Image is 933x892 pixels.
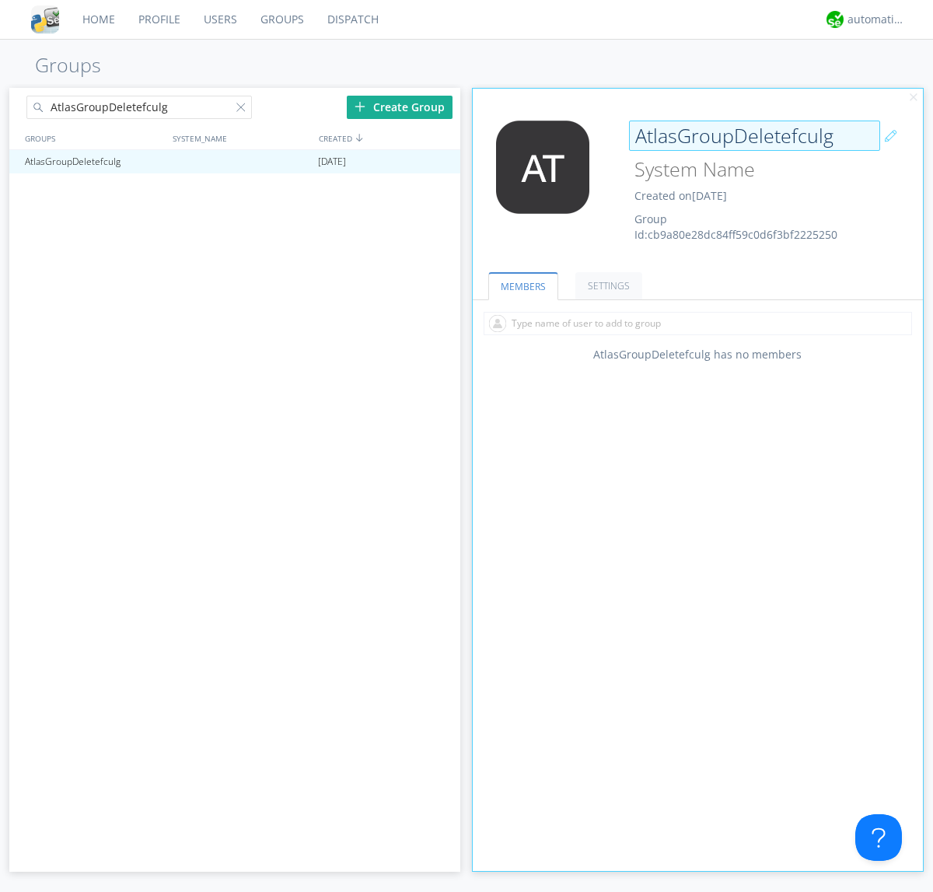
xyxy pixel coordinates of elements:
[629,121,880,152] input: Group Name
[21,127,165,149] div: GROUPS
[318,150,346,173] span: [DATE]
[26,96,252,119] input: Search groups
[355,101,365,112] img: plus.svg
[575,272,642,299] a: SETTINGS
[31,5,59,33] img: cddb5a64eb264b2086981ab96f4c1ba7
[9,150,460,173] a: AtlasGroupDeletefculg[DATE]
[488,272,558,300] a: MEMBERS
[21,150,166,173] div: AtlasGroupDeletefculg
[169,127,315,149] div: SYSTEM_NAME
[484,121,601,214] img: 373638.png
[484,312,912,335] input: Type name of user to add to group
[847,12,906,27] div: automation+atlas
[908,93,919,103] img: cancel.svg
[629,155,880,184] input: System Name
[855,814,902,861] iframe: Toggle Customer Support
[634,188,727,203] span: Created on
[826,11,844,28] img: d2d01cd9b4174d08988066c6d424eccd
[347,96,453,119] div: Create Group
[692,188,727,203] span: [DATE]
[315,127,462,149] div: CREATED
[473,347,924,362] div: AtlasGroupDeletefculg has no members
[634,212,837,242] span: Group Id: cb9a80e28dc84ff59c0d6f3bf2225250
